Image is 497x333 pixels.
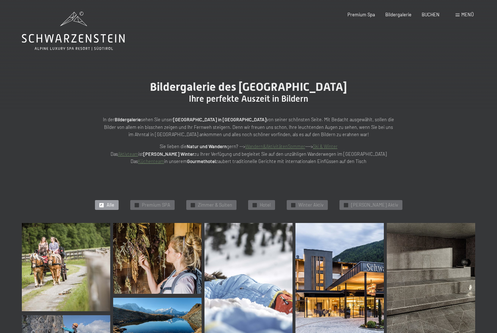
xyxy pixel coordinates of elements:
[385,12,411,17] a: Bildergalerie
[198,202,232,208] span: Zimmer & Suiten
[204,223,293,333] img: Bildergalerie
[107,202,114,208] span: Alle
[245,143,305,149] a: Wandern&AktivitätenSommer
[173,117,266,122] strong: [GEOGRAPHIC_DATA] in [GEOGRAPHIC_DATA]
[118,151,138,157] a: Aktivteam
[135,203,138,207] span: ✓
[178,184,238,191] span: Einwilligung Marketing*
[100,203,103,207] span: ✓
[22,223,110,311] img: Bildergalerie
[103,143,394,165] p: Sie lieben die gern? --> ---> Das ist zu Ihrer Verfügung und begleitet Sie auf den unzähligen Wan...
[313,143,338,149] a: Ski & Winter
[187,158,216,164] strong: Gourmethotel
[461,12,474,17] span: Menü
[142,202,170,208] span: Premium SPA
[187,143,227,149] strong: Natur und Wandern
[115,117,141,122] strong: Bildergalerie
[253,203,256,207] span: ✓
[260,202,271,208] span: Hotel
[351,202,398,208] span: [PERSON_NAME] Aktiv
[150,80,347,94] span: Bildergalerie des [GEOGRAPHIC_DATA]
[143,151,194,157] strong: [PERSON_NAME] Winter
[422,12,440,17] a: BUCHEN
[298,202,323,208] span: Winter Aktiv
[345,203,347,207] span: ✓
[292,203,294,207] span: ✓
[103,116,394,138] p: In der sehen Sie unser von seiner schönsten Seite. Mit Bedacht ausgewählt, sollen die Bilder von ...
[113,223,202,293] img: Bildergalerie
[138,158,164,164] a: Küchenteam
[191,203,194,207] span: ✓
[189,94,308,104] span: Ihre perfekte Auszeit in Bildern
[347,12,375,17] a: Premium Spa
